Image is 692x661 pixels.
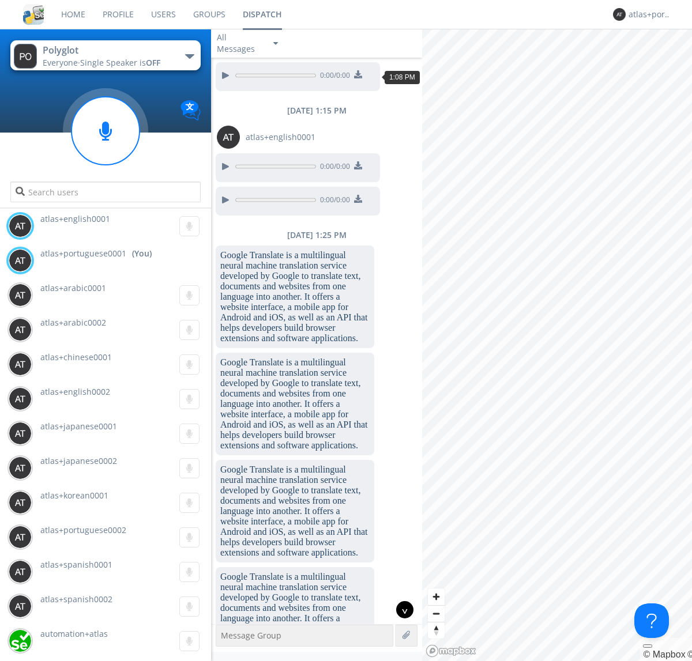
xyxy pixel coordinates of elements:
[316,70,350,83] span: 0:00 / 0:00
[211,229,422,241] div: [DATE] 1:25 PM
[220,357,370,451] dc-p: Google Translate is a multilingual neural machine translation service developed by Google to tran...
[40,421,117,432] span: atlas+japanese0001
[428,606,445,622] span: Zoom out
[613,8,626,21] img: 373638.png
[634,603,669,638] iframe: Toggle Customer Support
[40,594,112,605] span: atlas+spanish0002
[40,352,112,362] span: atlas+chinese0001
[211,105,422,116] div: [DATE] 1:15 PM
[354,161,362,169] img: download media button
[40,248,126,259] span: atlas+portuguese0001
[40,524,126,535] span: atlas+portuguese0002
[316,195,350,207] span: 0:00 / 0:00
[40,455,117,466] span: atlas+japanese0002
[428,622,445,639] span: Reset bearing to north
[428,588,445,605] button: Zoom in
[428,605,445,622] button: Zoom out
[40,559,112,570] span: atlas+spanish0001
[643,644,652,648] button: Toggle attribution
[389,73,415,81] span: 1:08 PM
[9,629,32,652] img: d2d01cd9b4174d08988066c6d424eccd
[9,353,32,376] img: 373638.png
[80,57,160,68] span: Single Speaker is
[132,248,152,259] div: (You)
[428,622,445,639] button: Reset bearing to north
[9,560,32,583] img: 373638.png
[9,456,32,479] img: 373638.png
[40,213,110,224] span: atlas+english0001
[643,649,685,659] a: Mapbox
[9,595,32,618] img: 373638.png
[14,44,37,69] img: 373638.png
[9,387,32,410] img: 373638.png
[40,317,106,328] span: atlas+arabic0002
[629,9,672,20] div: atlas+portuguese0001
[273,42,278,45] img: caret-down-sm.svg
[10,40,200,70] button: PolyglotEveryone·Single Speaker isOFF
[43,44,172,57] div: Polyglot
[220,250,370,343] dc-p: Google Translate is a multilingual neural machine translation service developed by Google to tran...
[217,126,240,149] img: 373638.png
[316,161,350,174] span: 0:00 / 0:00
[40,628,108,639] span: automation+atlas
[9,214,32,237] img: 373638.png
[9,491,32,514] img: 373638.png
[426,644,476,658] a: Mapbox logo
[354,195,362,203] img: download media button
[10,182,200,202] input: Search users
[180,100,201,120] img: Translation enabled
[217,32,263,55] div: All Messages
[146,57,160,68] span: OFF
[9,526,32,549] img: 373638.png
[9,422,32,445] img: 373638.png
[396,601,413,618] div: ^
[9,318,32,341] img: 373638.png
[9,249,32,272] img: 373638.png
[40,386,110,397] span: atlas+english0002
[40,282,106,293] span: atlas+arabic0001
[40,490,108,501] span: atlas+korean0001
[220,464,370,558] dc-p: Google Translate is a multilingual neural machine translation service developed by Google to tran...
[23,4,44,25] img: cddb5a64eb264b2086981ab96f4c1ba7
[9,284,32,307] img: 373638.png
[246,131,315,143] span: atlas+english0001
[43,57,172,69] div: Everyone ·
[354,70,362,78] img: download media button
